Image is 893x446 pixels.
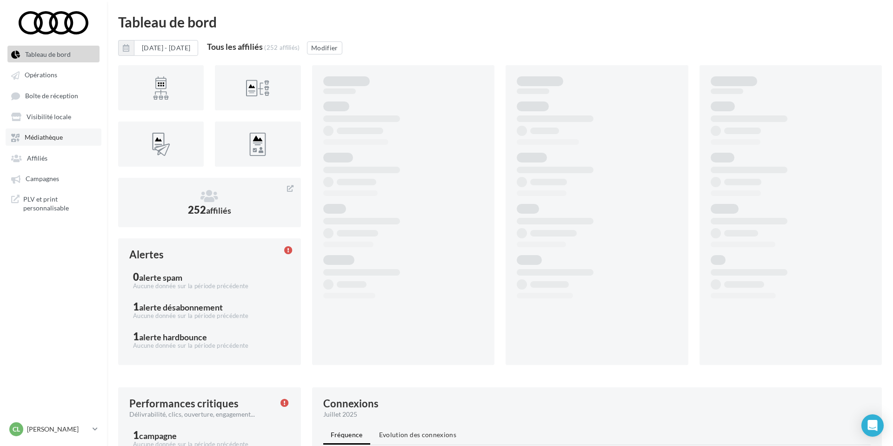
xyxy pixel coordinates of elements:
[323,399,379,409] div: Connexions
[23,195,96,213] span: PLV et print personnalisable
[6,128,101,145] a: Médiathèque
[6,46,101,62] a: Tableau de bord
[118,40,198,56] button: [DATE] - [DATE]
[25,92,78,100] span: Boîte de réception
[129,399,239,409] div: Performances critiques
[134,40,198,56] button: [DATE] - [DATE]
[139,333,207,341] div: alerte hardbounce
[861,414,884,437] div: Open Intercom Messenger
[323,410,357,419] span: juillet 2025
[133,430,286,440] div: 1
[25,71,57,79] span: Opérations
[27,113,71,121] span: Visibilité locale
[26,175,59,183] span: Campagnes
[25,134,63,142] span: Médiathèque
[27,154,47,162] span: Affiliés
[133,282,286,291] div: Aucune donnée sur la période précédente
[139,432,177,440] div: campagne
[6,191,101,216] a: PLV et print personnalisable
[133,302,286,312] div: 1
[7,420,100,438] a: Cl [PERSON_NAME]
[118,15,882,29] div: Tableau de bord
[6,149,101,166] a: Affiliés
[133,331,286,342] div: 1
[13,425,20,434] span: Cl
[207,42,263,51] div: Tous les affiliés
[6,66,101,83] a: Opérations
[139,303,223,311] div: alerte désabonnement
[307,41,342,54] button: Modifier
[27,425,89,434] p: [PERSON_NAME]
[133,272,286,282] div: 0
[139,273,182,282] div: alerte spam
[206,205,231,216] span: affiliés
[129,410,273,419] div: Délivrabilité, clics, ouverture, engagement...
[379,431,456,439] span: Evolution des connexions
[133,312,286,320] div: Aucune donnée sur la période précédente
[133,342,286,350] div: Aucune donnée sur la période précédente
[188,203,231,216] span: 252
[264,44,300,51] div: (252 affiliés)
[129,250,164,260] div: Alertes
[6,170,101,187] a: Campagnes
[6,87,101,104] a: Boîte de réception
[6,108,101,125] a: Visibilité locale
[25,50,71,58] span: Tableau de bord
